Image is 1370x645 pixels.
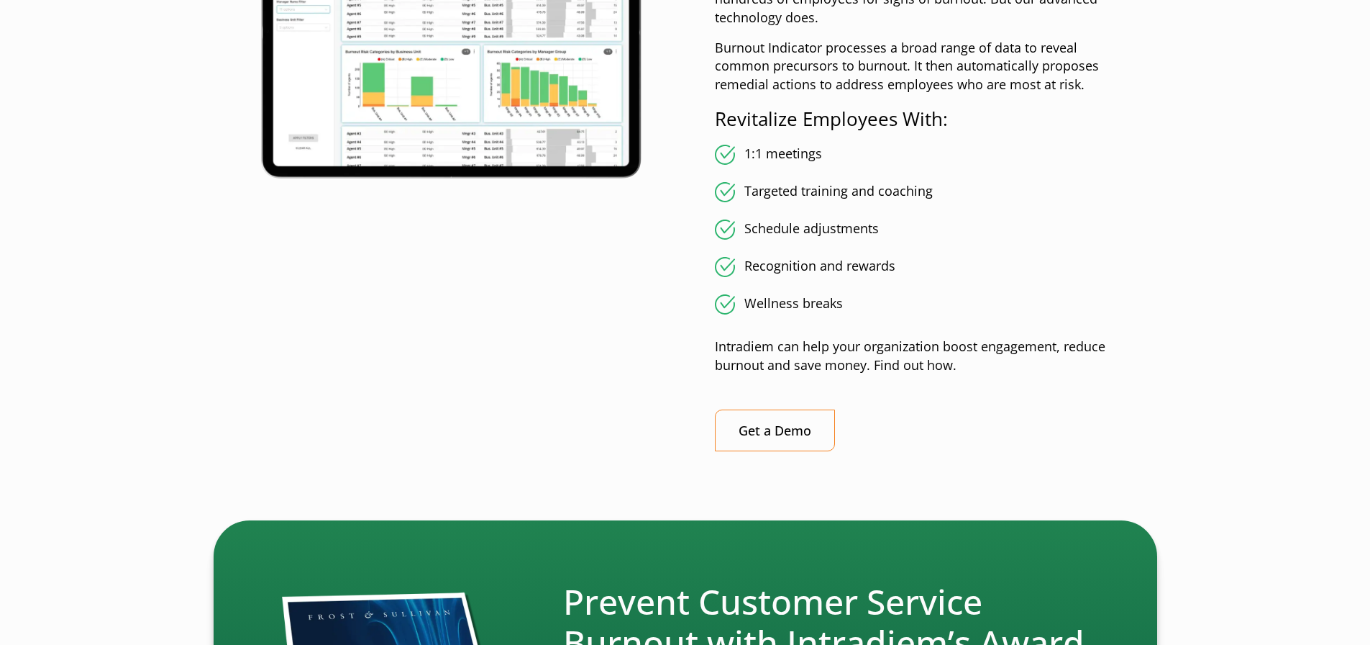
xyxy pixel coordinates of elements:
p: Revitalize Employees With: [715,106,1128,132]
p: Intradiem can help your organization boost engagement, reduce burnout and save money. Find out how. [715,338,1128,375]
li: Targeted training and coaching [715,182,1128,202]
li: 1:1 meetings [715,145,1128,165]
li: Schedule adjustments [715,220,1128,240]
a: Get a Demo [715,410,835,452]
p: Burnout Indicator processes a broad range of data to reveal common precursors to burnout. It then... [715,39,1128,95]
li: Recognition and rewards [715,257,1128,277]
li: Wellness breaks [715,294,1128,315]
